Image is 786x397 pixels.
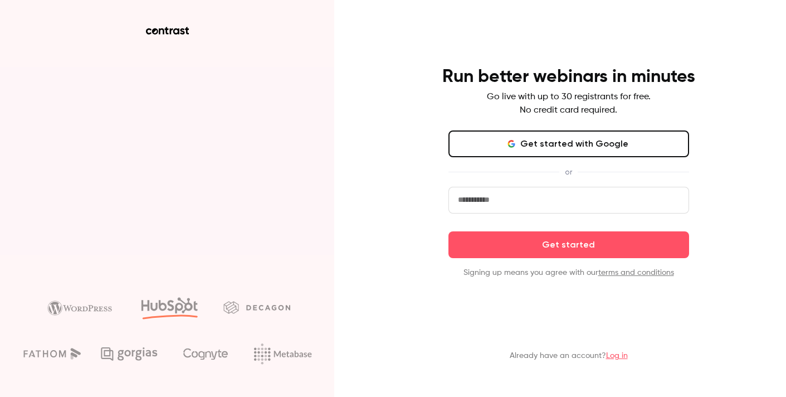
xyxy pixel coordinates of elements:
p: Already have an account? [510,350,628,361]
span: or [559,166,578,178]
button: Get started with Google [448,130,689,157]
a: terms and conditions [598,269,674,277]
img: decagon [223,301,290,313]
button: Get started [448,231,689,258]
h4: Run better webinars in minutes [442,66,695,88]
a: Log in [606,352,628,360]
p: Go live with up to 30 registrants for free. No credit card required. [487,90,651,117]
p: Signing up means you agree with our [448,267,689,278]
